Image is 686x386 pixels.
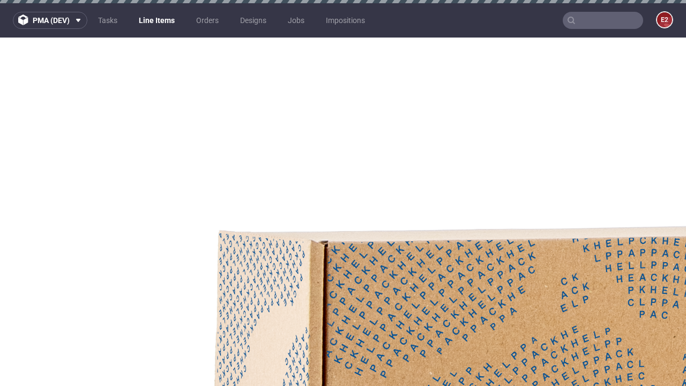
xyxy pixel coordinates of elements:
button: pma (dev) [13,12,87,29]
a: Tasks [92,12,124,29]
figcaption: e2 [657,12,672,27]
a: Line Items [132,12,181,29]
a: Jobs [281,12,311,29]
a: Orders [190,12,225,29]
a: Designs [234,12,273,29]
span: pma (dev) [33,17,70,24]
a: Impositions [319,12,371,29]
